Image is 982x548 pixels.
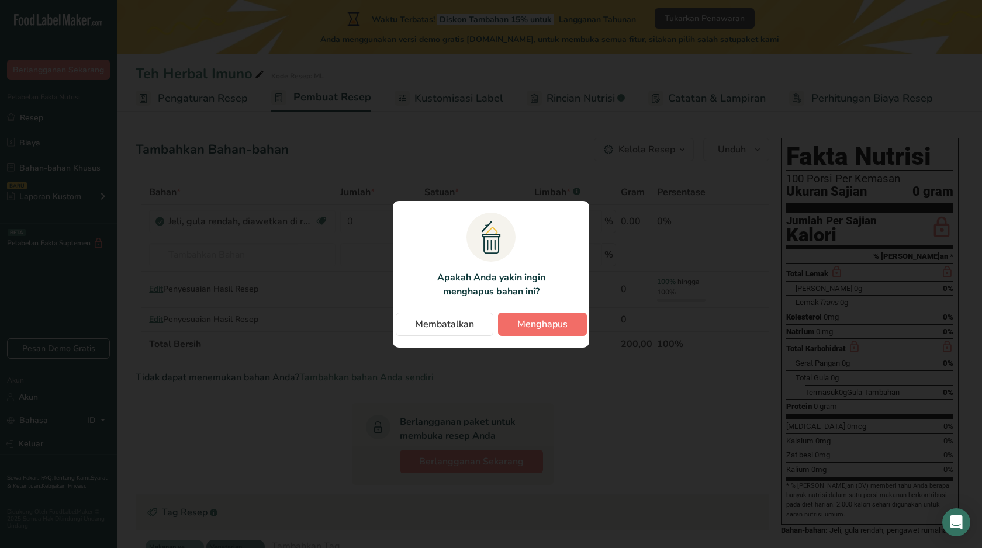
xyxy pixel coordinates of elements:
[498,313,587,336] button: Menghapus
[942,508,970,536] div: Buka Interkom Messenger
[396,313,493,336] button: Membatalkan
[415,318,474,331] font: Membatalkan
[517,318,568,331] font: Menghapus
[437,271,545,298] font: Apakah Anda yakin ingin menghapus bahan ini?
